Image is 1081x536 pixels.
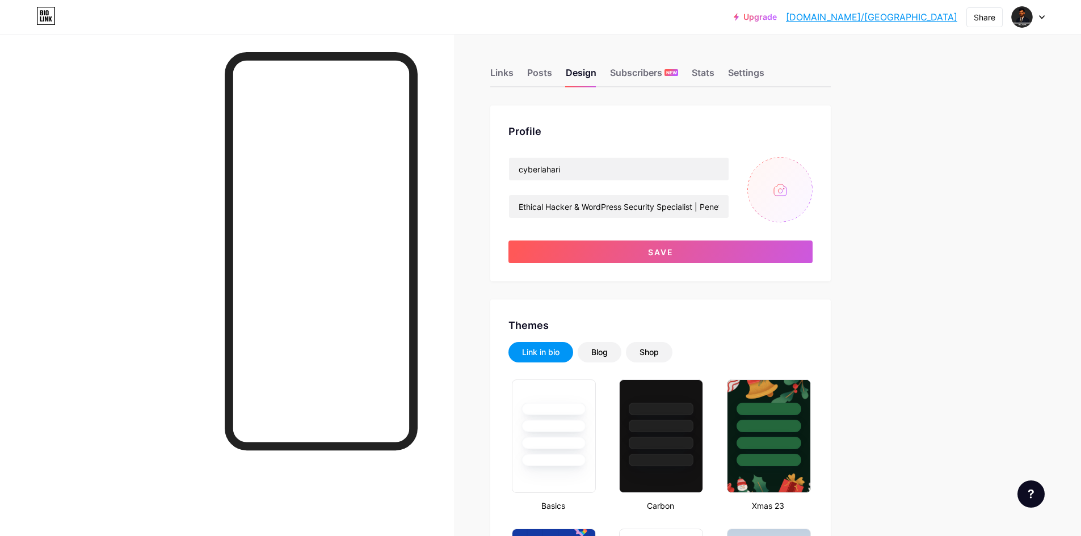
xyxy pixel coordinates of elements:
div: Carbon [616,500,705,512]
div: Themes [508,318,813,333]
button: Save [508,240,813,263]
div: Shop [640,347,659,358]
span: Save [648,247,674,257]
div: Share [974,11,995,23]
input: Bio [509,195,729,218]
div: Posts [527,66,552,86]
a: Upgrade [734,12,777,22]
a: [DOMAIN_NAME]/[GEOGRAPHIC_DATA] [786,10,957,24]
div: Basics [508,500,598,512]
input: Name [509,158,729,180]
div: Subscribers [610,66,678,86]
div: Stats [692,66,714,86]
div: Link in bio [522,347,560,358]
div: Design [566,66,596,86]
div: Xmas 23 [724,500,813,512]
img: MD.Tanvir Lahari [1011,6,1033,28]
span: NEW [666,69,677,76]
div: Links [490,66,514,86]
div: Profile [508,124,813,139]
div: Blog [591,347,608,358]
div: Settings [728,66,764,86]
